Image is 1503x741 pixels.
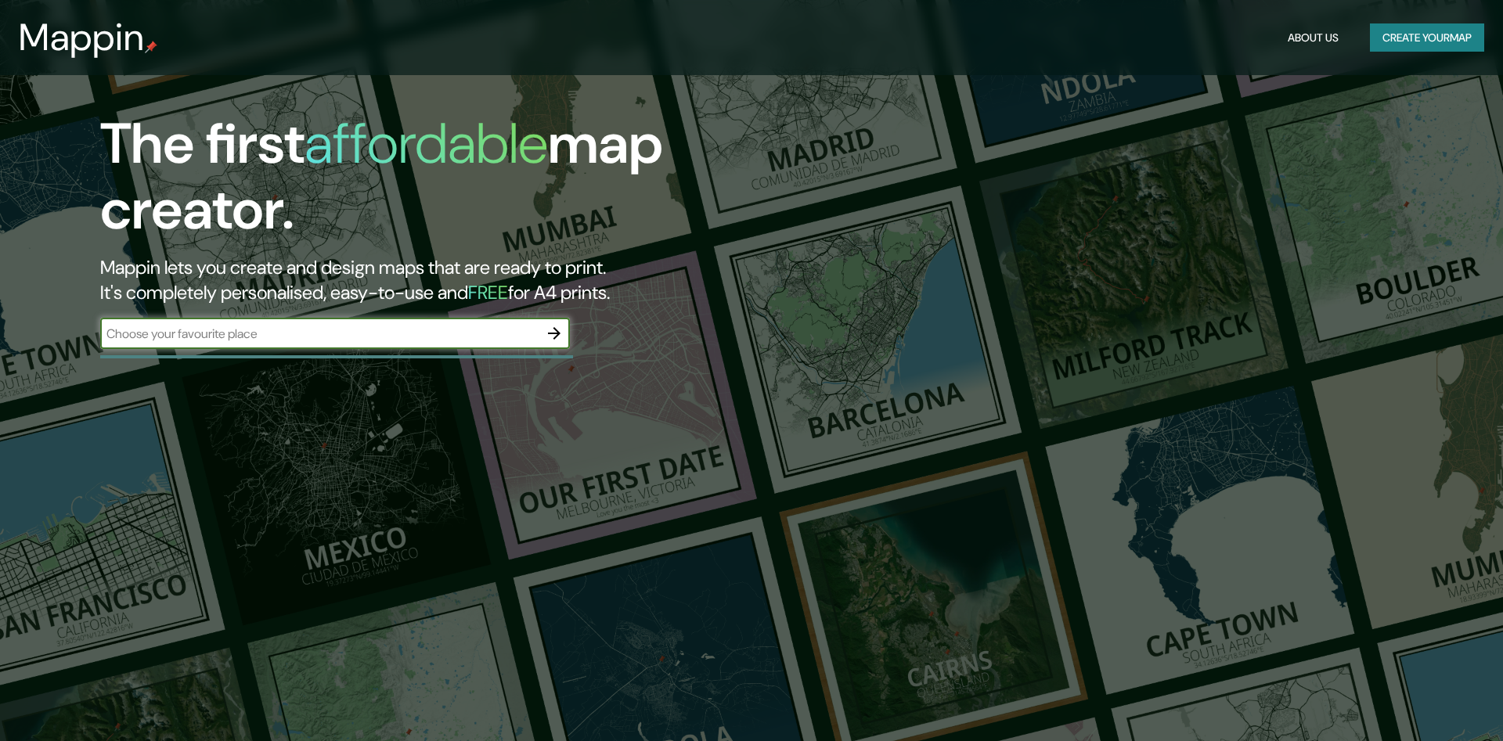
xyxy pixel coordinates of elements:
h2: Mappin lets you create and design maps that are ready to print. It's completely personalised, eas... [100,255,852,305]
button: About Us [1281,23,1345,52]
button: Create yourmap [1370,23,1484,52]
h3: Mappin [19,16,145,59]
img: mappin-pin [145,41,157,53]
h1: affordable [305,107,548,180]
input: Choose your favourite place [100,325,539,343]
h5: FREE [468,280,508,304]
h1: The first map creator. [100,111,852,255]
iframe: Help widget launcher [1364,680,1486,724]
